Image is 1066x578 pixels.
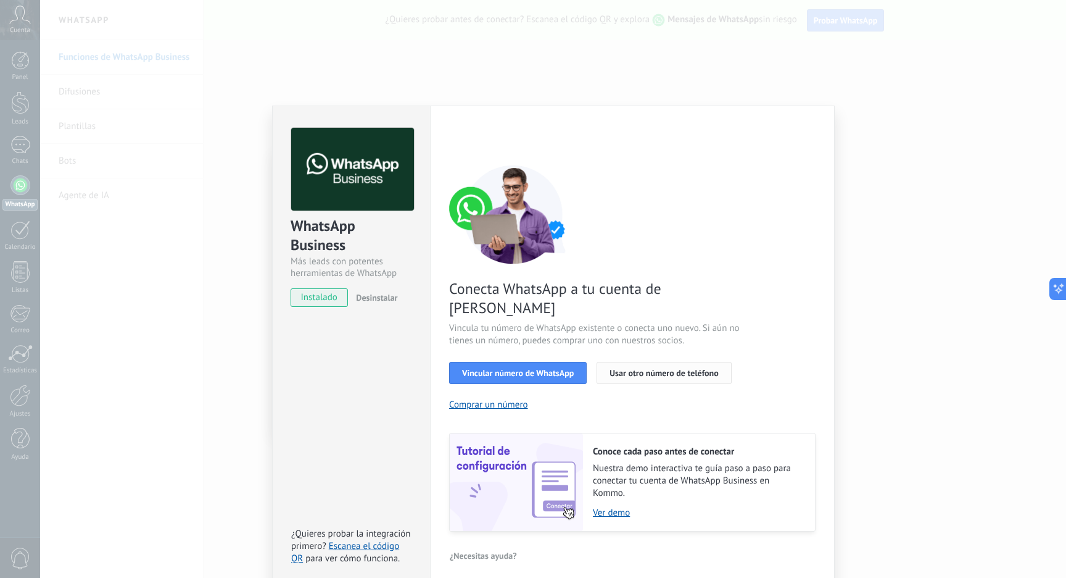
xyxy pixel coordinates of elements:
span: ¿Quieres probar la integración primero? [291,528,411,552]
button: ¿Necesitas ayuda? [449,547,518,565]
span: Vincular número de WhatsApp [462,369,574,377]
img: logo_main.png [291,128,414,211]
span: para ver cómo funciona. [305,553,400,564]
span: ¿Necesitas ayuda? [450,551,517,560]
a: Escanea el código QR [291,540,399,564]
span: Vincula tu número de WhatsApp existente o conecta uno nuevo. Si aún no tienes un número, puedes c... [449,322,743,347]
h2: Conoce cada paso antes de conectar [593,446,803,458]
button: Usar otro número de teléfono [597,362,731,384]
div: WhatsApp Business [291,216,412,256]
img: connect number [449,165,579,264]
a: Ver demo [593,507,803,519]
span: Desinstalar [356,292,397,303]
div: Más leads con potentes herramientas de WhatsApp [291,256,412,279]
button: Vincular número de WhatsApp [449,362,587,384]
span: Conecta WhatsApp a tu cuenta de [PERSON_NAME] [449,279,743,317]
span: instalado [291,288,347,307]
span: Usar otro número de teléfono [609,369,718,377]
span: Nuestra demo interactiva te guía paso a paso para conectar tu cuenta de WhatsApp Business en Kommo. [593,463,803,500]
button: Desinstalar [351,288,397,307]
button: Comprar un número [449,399,528,411]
